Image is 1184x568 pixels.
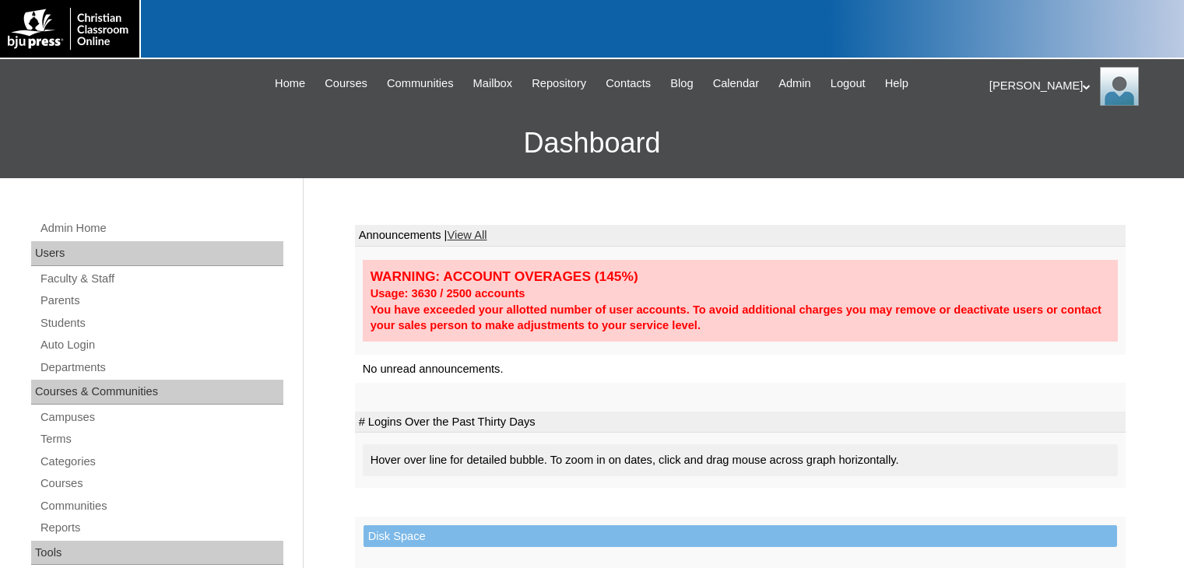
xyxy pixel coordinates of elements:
[39,335,283,355] a: Auto Login
[355,225,1126,247] td: Announcements |
[713,75,759,93] span: Calendar
[670,75,693,93] span: Blog
[598,75,659,93] a: Contacts
[705,75,767,93] a: Calendar
[532,75,586,93] span: Repository
[355,412,1126,433] td: # Logins Over the Past Thirty Days
[8,108,1176,178] h3: Dashboard
[371,268,1110,286] div: WARNING: ACCOUNT OVERAGES (145%)
[387,75,454,93] span: Communities
[31,241,283,266] div: Users
[325,75,367,93] span: Courses
[39,269,283,289] a: Faculty & Staff
[39,358,283,377] a: Departments
[363,444,1118,476] div: Hover over line for detailed bubble. To zoom in on dates, click and drag mouse across graph horiz...
[31,541,283,566] div: Tools
[823,75,873,93] a: Logout
[379,75,462,93] a: Communities
[877,75,916,93] a: Help
[39,452,283,472] a: Categories
[317,75,375,93] a: Courses
[831,75,866,93] span: Logout
[885,75,908,93] span: Help
[39,408,283,427] a: Campuses
[275,75,305,93] span: Home
[989,67,1168,106] div: [PERSON_NAME]
[364,525,1117,548] td: Disk Space
[466,75,521,93] a: Mailbox
[39,496,283,516] a: Communities
[8,8,132,50] img: logo-white.png
[371,302,1110,334] div: You have exceeded your allotted number of user accounts. To avoid additional charges you may remo...
[473,75,513,93] span: Mailbox
[267,75,313,93] a: Home
[39,474,283,493] a: Courses
[39,219,283,238] a: Admin Home
[778,75,811,93] span: Admin
[662,75,701,93] a: Blog
[771,75,819,93] a: Admin
[39,314,283,333] a: Students
[39,291,283,310] a: Parents
[371,287,525,300] strong: Usage: 3630 / 2500 accounts
[39,430,283,449] a: Terms
[524,75,594,93] a: Repository
[447,229,487,241] a: View All
[355,355,1126,384] td: No unread announcements.
[39,518,283,538] a: Reports
[1100,67,1139,106] img: Esther Loredo
[31,380,283,405] div: Courses & Communities
[606,75,651,93] span: Contacts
